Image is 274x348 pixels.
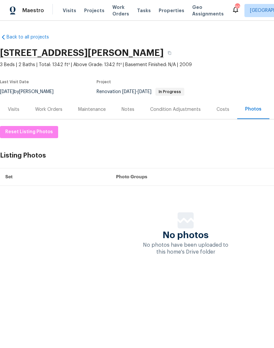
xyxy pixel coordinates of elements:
span: - [122,89,151,94]
div: Costs [217,106,229,113]
span: Reset Listing Photos [5,128,53,136]
div: Work Orders [35,106,62,113]
button: Copy Address [164,47,175,59]
span: Work Orders [112,4,129,17]
span: Visits [63,7,76,14]
span: [DATE] [122,89,136,94]
span: Projects [84,7,104,14]
span: No photos [163,232,209,238]
div: Maintenance [78,106,106,113]
span: Maestro [22,7,44,14]
span: Properties [159,7,184,14]
span: Tasks [137,8,151,13]
span: In Progress [156,90,184,94]
div: Photos [245,106,262,112]
div: Visits [8,106,19,113]
span: Geo Assignments [192,4,224,17]
div: 20 [235,4,240,11]
div: Notes [122,106,134,113]
span: [DATE] [138,89,151,94]
span: Project [97,80,111,84]
span: No photos have been uploaded to this home's Drive folder [143,242,228,255]
span: Renovation [97,89,184,94]
div: Condition Adjustments [150,106,201,113]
